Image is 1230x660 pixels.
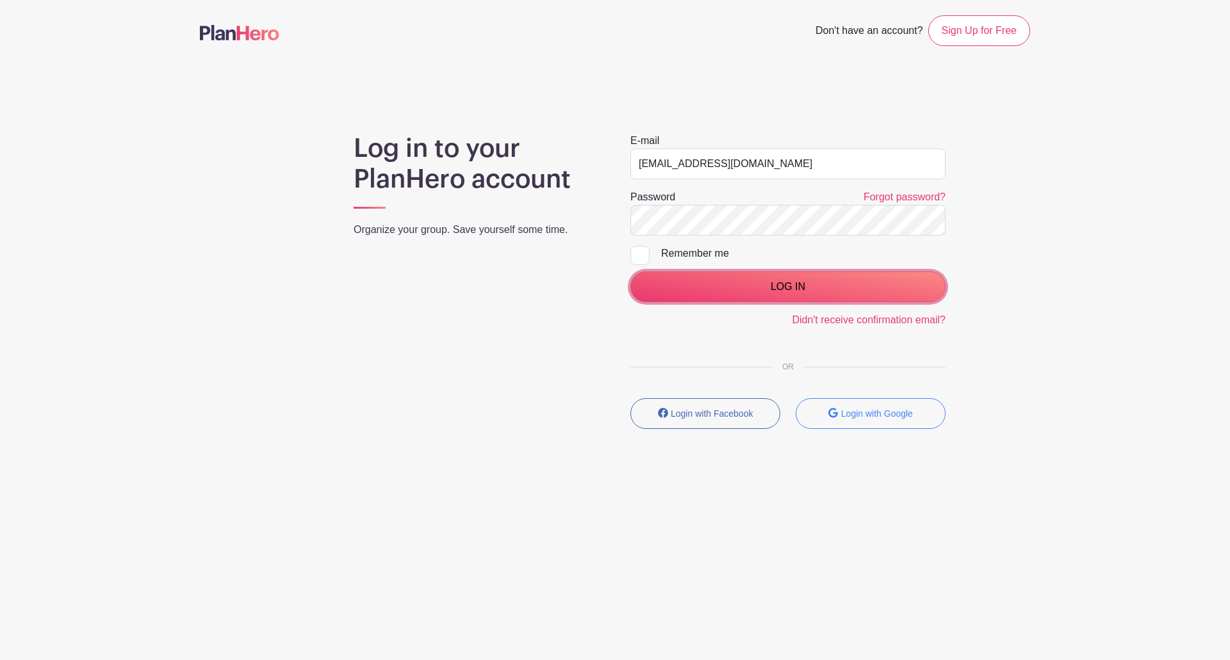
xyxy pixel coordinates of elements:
small: Login with Facebook [671,408,753,419]
label: Password [630,189,675,205]
input: LOG IN [630,271,946,302]
a: Forgot password? [864,191,946,202]
input: e.g. julie@eventco.com [630,149,946,179]
span: Don't have an account? [816,18,923,46]
small: Login with Google [841,408,913,419]
label: E-mail [630,133,659,149]
a: Sign Up for Free [928,15,1030,46]
button: Login with Google [796,398,946,429]
span: OR [772,362,804,371]
a: Didn't receive confirmation email? [792,314,946,325]
img: logo-507f7623f17ff9eddc593b1ce0a138ce2505c220e1c5a4e2b4648c50719b7d32.svg [200,25,279,40]
button: Login with Facebook [630,398,780,429]
div: Remember me [661,246,946,261]
h1: Log in to your PlanHero account [354,133,600,195]
p: Organize your group. Save yourself some time. [354,222,600,237]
